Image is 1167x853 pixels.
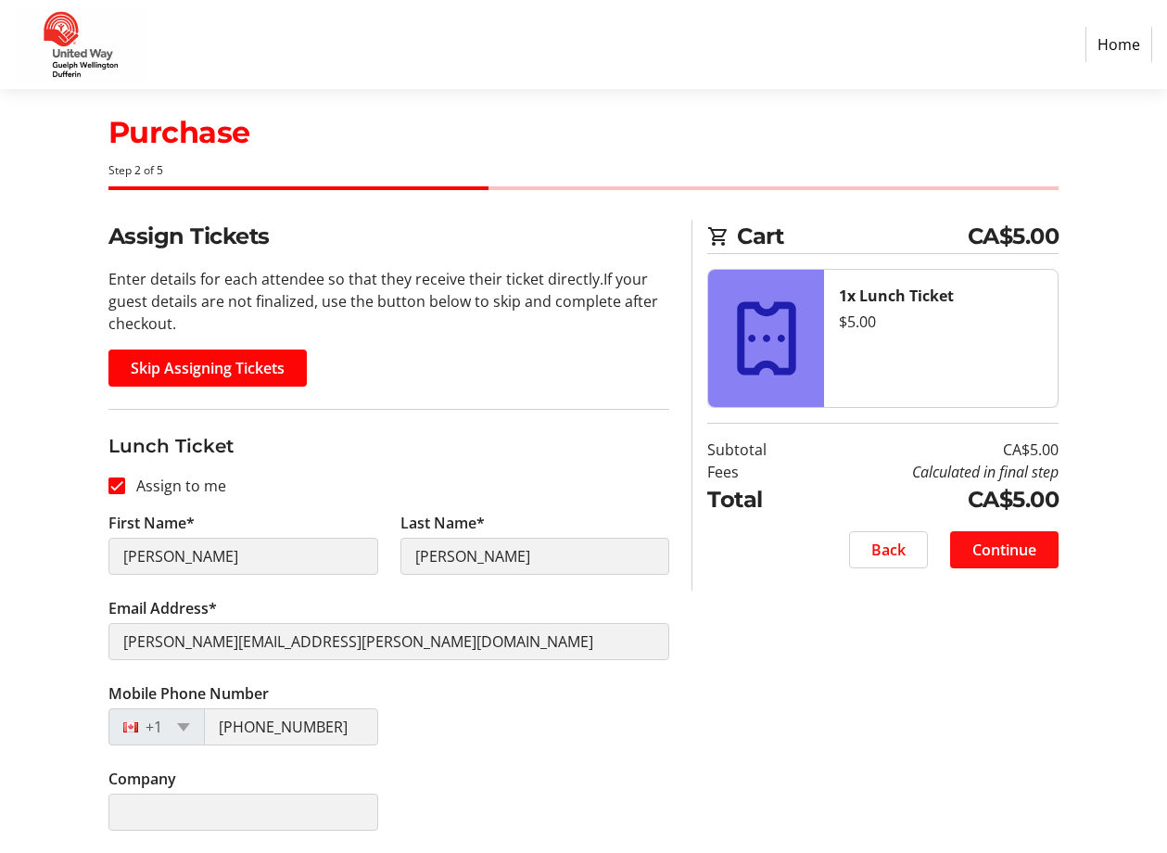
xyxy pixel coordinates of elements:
label: Last Name* [400,512,485,534]
label: Email Address* [108,597,217,619]
td: CA$5.00 [809,439,1059,461]
h1: Purchase [108,110,1059,155]
button: Skip Assigning Tickets [108,350,307,387]
h2: Assign Tickets [108,220,670,253]
span: Cart [737,220,967,253]
div: Step 2 of 5 [108,162,1059,179]
label: First Name* [108,512,195,534]
td: Calculated in final step [809,461,1059,483]
label: Mobile Phone Number [108,682,269,705]
span: Back [871,539,906,561]
p: Enter details for each attendee so that they receive their ticket directly. If your guest details... [108,268,670,335]
td: CA$5.00 [809,483,1059,516]
label: Assign to me [125,475,226,497]
h3: Lunch Ticket [108,432,670,460]
label: Company [108,768,176,790]
td: Total [707,483,808,516]
input: (506) 234-5678 [204,708,378,745]
td: Fees [707,461,808,483]
strong: 1x Lunch Ticket [839,286,954,306]
div: $5.00 [839,311,1043,333]
img: United Way Guelph Wellington Dufferin's Logo [15,7,146,82]
button: Continue [950,531,1059,568]
span: CA$5.00 [968,220,1059,253]
span: Skip Assigning Tickets [131,357,285,379]
span: Continue [972,539,1036,561]
td: Subtotal [707,439,808,461]
button: Back [849,531,928,568]
a: Home [1085,27,1152,62]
